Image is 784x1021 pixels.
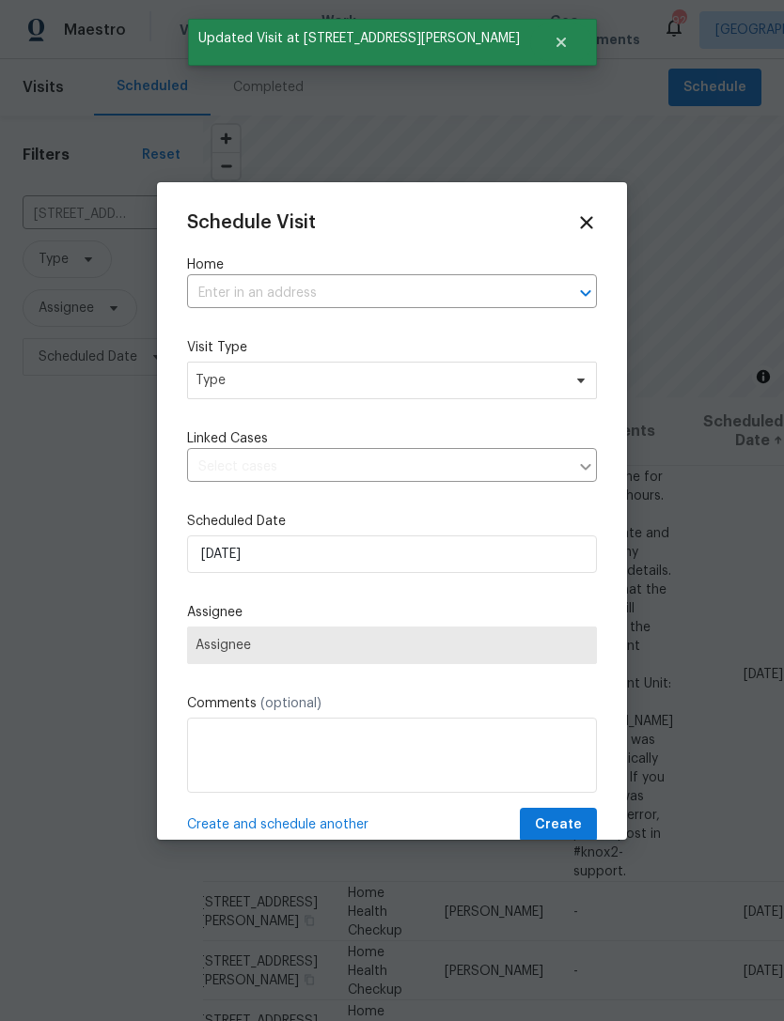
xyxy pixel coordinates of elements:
span: (optional) [260,697,321,710]
label: Assignee [187,603,597,622]
label: Comments [187,694,597,713]
input: Enter in an address [187,279,544,308]
input: Select cases [187,453,569,482]
span: Schedule Visit [187,213,316,232]
label: Scheduled Date [187,512,597,531]
span: Updated Visit at [STREET_ADDRESS][PERSON_NAME] [188,19,530,58]
span: Linked Cases [187,429,268,448]
span: Assignee [196,638,588,653]
span: Type [196,371,561,390]
label: Visit Type [187,338,597,357]
button: Close [530,23,592,61]
span: Create and schedule another [187,815,368,834]
button: Create [520,808,597,843]
input: M/D/YYYY [187,535,597,573]
button: Open [572,280,599,306]
span: Close [576,212,597,233]
label: Home [187,255,597,274]
span: Create [535,813,582,837]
